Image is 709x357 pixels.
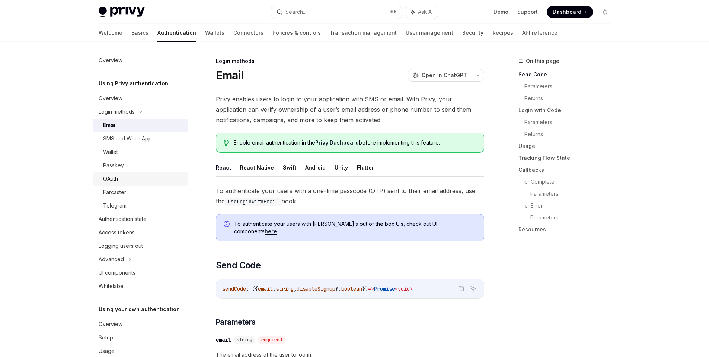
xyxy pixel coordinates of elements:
a: Send Code [518,69,617,80]
a: Connectors [233,24,264,42]
a: OAuth [93,172,188,186]
h1: Email [216,69,243,82]
a: Privy Dashboard [315,139,359,146]
a: Returns [524,92,617,104]
a: Authentication [157,24,196,42]
svg: Tip [224,140,229,146]
a: Overview [93,92,188,105]
span: < [395,285,398,292]
a: onError [524,200,617,212]
div: Setup [99,333,113,342]
div: Access tokens [99,228,135,237]
a: Email [93,119,188,132]
a: Basics [131,24,148,42]
a: Demo [494,8,508,16]
a: Access tokens [93,226,188,239]
button: Unity [335,159,348,176]
img: light logo [99,7,145,17]
a: Usage [518,140,617,152]
a: Telegram [93,199,188,212]
a: Tracking Flow State [518,152,617,164]
a: Transaction management [330,24,397,42]
span: , [294,285,297,292]
button: Ask AI [468,284,478,293]
code: useLoginWithEmail [225,198,281,206]
div: SMS and WhatsApp [103,134,152,143]
span: Ask AI [418,8,433,16]
a: Resources [518,224,617,236]
a: SMS and WhatsApp [93,132,188,145]
span: : ({ [246,285,258,292]
a: Policies & controls [272,24,321,42]
div: Usage [99,347,115,356]
span: To authenticate your users with a one-time passcode (OTP) sent to their email address, use the hook. [216,186,484,206]
a: Logging users out [93,239,188,253]
div: Overview [99,94,122,103]
span: Open in ChatGPT [422,72,467,79]
div: Passkey [103,161,124,170]
div: Authentication state [99,215,147,224]
div: Search... [285,7,306,16]
span: ?: [335,285,341,292]
span: On this page [526,57,559,66]
div: Logging users out [99,241,143,250]
span: void [398,285,410,292]
div: email [216,336,231,344]
svg: Info [224,221,231,228]
a: Parameters [530,212,617,224]
span: > [410,285,413,292]
a: Login with Code [518,104,617,116]
a: Overview [93,317,188,331]
a: Dashboard [547,6,593,18]
div: OAuth [103,174,118,183]
div: Telegram [103,201,127,210]
a: Security [462,24,483,42]
span: sendCode [222,285,246,292]
span: Enable email authentication in the before implementing this feature. [234,139,476,146]
span: Promise [374,285,395,292]
button: React [216,159,231,176]
button: Search...⌘K [271,5,402,19]
a: Overview [93,54,188,67]
a: Wallets [205,24,224,42]
button: Swift [283,159,296,176]
button: React Native [240,159,274,176]
a: Recipes [492,24,513,42]
a: Welcome [99,24,122,42]
span: email [258,285,273,292]
span: To authenticate your users with [PERSON_NAME]’s out of the box UIs, check out UI components . [234,220,476,235]
span: Privy enables users to login to your application with SMS or email. With Privy, your application ... [216,94,484,125]
div: Wallet [103,148,118,157]
span: : [273,285,276,292]
a: Passkey [93,159,188,172]
button: Toggle dark mode [599,6,611,18]
a: Authentication state [93,212,188,226]
span: boolean [341,285,362,292]
button: Ask AI [405,5,438,19]
a: Wallet [93,145,188,159]
a: Parameters [524,80,617,92]
div: Login methods [216,57,484,65]
a: Farcaster [93,186,188,199]
h5: Using your own authentication [99,305,180,314]
a: User management [406,24,453,42]
div: Email [103,121,117,130]
span: ⌘ K [389,9,397,15]
span: }) [362,285,368,292]
a: Setup [93,331,188,344]
div: Overview [99,320,122,329]
a: Callbacks [518,164,617,176]
a: Parameters [524,116,617,128]
div: UI components [99,268,135,277]
span: => [368,285,374,292]
span: disableSignup [297,285,335,292]
span: Send Code [216,259,261,271]
a: API reference [522,24,558,42]
div: Advanced [99,255,124,264]
a: Returns [524,128,617,140]
button: Copy the contents from the code block [456,284,466,293]
div: Overview [99,56,122,65]
div: Login methods [99,107,135,116]
h5: Using Privy authentication [99,79,168,88]
div: required [258,336,285,344]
